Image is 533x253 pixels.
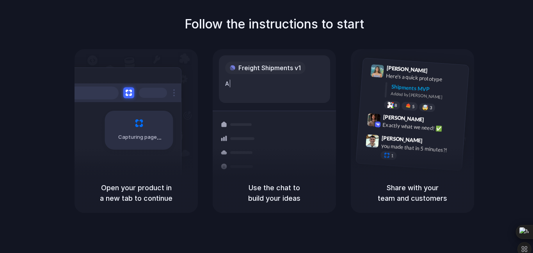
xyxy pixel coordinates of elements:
span: 8 [394,103,397,108]
div: Shipments MVP [391,83,463,96]
h5: Share with your team and customers [360,182,465,203]
div: Added by [PERSON_NAME] [391,90,462,102]
span: Freight Shipments v1 [238,63,301,73]
h1: Follow the instructions to start [185,15,364,34]
span: 3 [430,106,432,110]
span: | [229,80,231,87]
span: [PERSON_NAME] [382,134,423,145]
div: A [225,79,324,88]
div: Here's a quick prototype [386,72,464,85]
div: you made that in 5 minutes?! [381,142,459,155]
span: [PERSON_NAME] [383,113,424,124]
h5: Use the chat to build your ideas [222,182,327,203]
h5: Open your product in a new tab to continue [84,182,188,203]
span: 9:47 AM [425,137,441,147]
span: 1 [391,154,394,158]
span: 9:42 AM [426,116,442,126]
span: Capturing page [118,133,162,141]
span: 9:41 AM [430,67,446,77]
span: [PERSON_NAME] [386,64,428,75]
span: 5 [412,104,415,109]
div: 🤯 [422,104,429,110]
div: Exactly what we need! ✅ [382,120,460,134]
